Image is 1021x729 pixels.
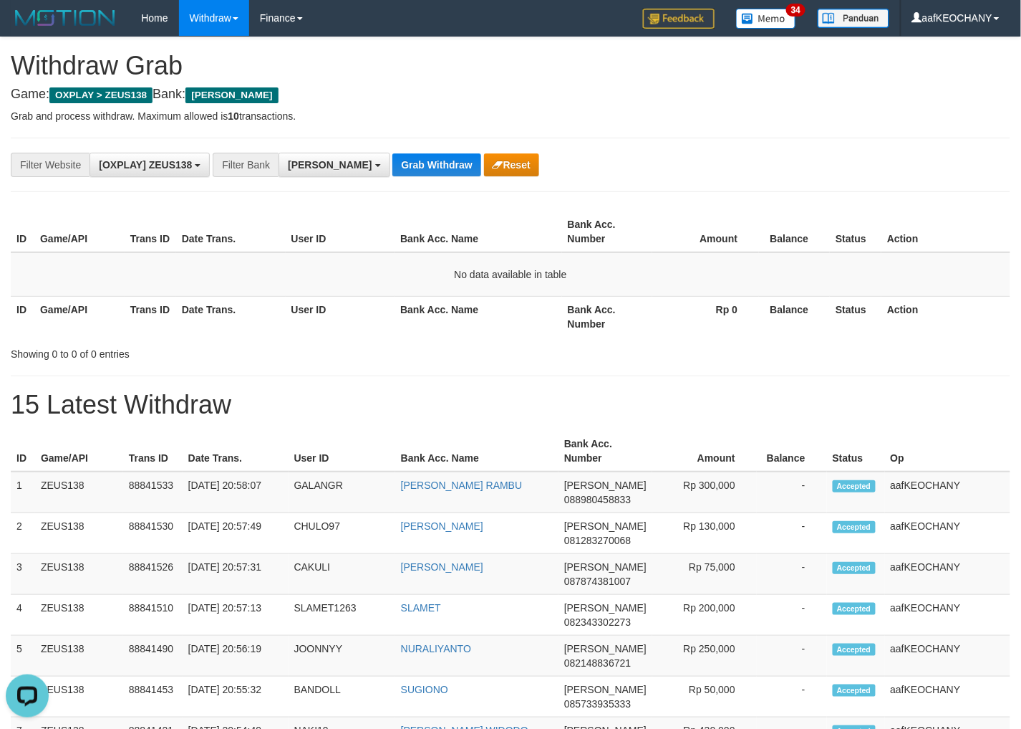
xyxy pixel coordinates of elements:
[558,431,652,472] th: Bank Acc. Number
[11,391,1010,419] h1: 15 Latest Withdraw
[11,153,89,177] div: Filter Website
[125,211,176,252] th: Trans ID
[49,87,153,103] span: OXPLAY > ZEUS138
[11,252,1010,297] td: No data available in table
[392,153,480,176] button: Grab Withdraw
[652,296,760,337] th: Rp 0
[11,7,120,29] img: MOTION_logo.png
[11,513,35,554] td: 2
[176,211,286,252] th: Date Trans.
[185,87,278,103] span: [PERSON_NAME]
[183,595,289,636] td: [DATE] 20:57:13
[11,52,1010,80] h1: Withdraw Grab
[125,296,176,337] th: Trans ID
[11,595,35,636] td: 4
[401,480,523,491] a: [PERSON_NAME] RAMBU
[736,9,796,29] img: Button%20Memo.svg
[11,554,35,595] td: 3
[123,472,183,513] td: 88841533
[564,520,647,532] span: [PERSON_NAME]
[652,554,757,595] td: Rp 75,000
[11,211,34,252] th: ID
[35,431,123,472] th: Game/API
[289,554,395,595] td: CAKULI
[123,513,183,554] td: 88841530
[6,6,49,49] button: Open LiveChat chat widget
[643,9,715,29] img: Feedback.jpg
[183,513,289,554] td: [DATE] 20:57:49
[652,636,757,677] td: Rp 250,000
[885,513,1010,554] td: aafKEOCHANY
[289,431,395,472] th: User ID
[833,644,876,656] span: Accepted
[652,595,757,636] td: Rp 200,000
[564,616,631,628] span: Copy 082343302273 to clipboard
[286,211,395,252] th: User ID
[786,4,805,16] span: 34
[11,341,415,361] div: Showing 0 to 0 of 0 entries
[564,494,631,505] span: Copy 088980458833 to clipboard
[885,677,1010,718] td: aafKEOCHANY
[35,472,123,513] td: ZEUS138
[885,472,1010,513] td: aafKEOCHANY
[183,472,289,513] td: [DATE] 20:58:07
[833,562,876,574] span: Accepted
[881,211,1010,252] th: Action
[401,520,483,532] a: [PERSON_NAME]
[401,602,441,614] a: SLAMET
[89,153,210,177] button: [OXPLAY] ZEUS138
[564,602,647,614] span: [PERSON_NAME]
[395,211,561,252] th: Bank Acc. Name
[279,153,389,177] button: [PERSON_NAME]
[564,535,631,546] span: Copy 081283270068 to clipboard
[228,110,239,122] strong: 10
[652,431,757,472] th: Amount
[401,561,483,573] a: [PERSON_NAME]
[757,636,827,677] td: -
[11,636,35,677] td: 5
[289,472,395,513] td: GALANGR
[289,513,395,554] td: CHULO97
[289,677,395,718] td: BANDOLL
[562,211,652,252] th: Bank Acc. Number
[123,636,183,677] td: 88841490
[757,513,827,554] td: -
[395,296,561,337] th: Bank Acc. Name
[11,87,1010,102] h4: Game: Bank:
[881,296,1010,337] th: Action
[213,153,279,177] div: Filter Bank
[757,472,827,513] td: -
[564,561,647,573] span: [PERSON_NAME]
[830,211,881,252] th: Status
[183,554,289,595] td: [DATE] 20:57:31
[564,643,647,654] span: [PERSON_NAME]
[818,9,889,28] img: panduan.png
[833,480,876,492] span: Accepted
[757,677,827,718] td: -
[34,296,125,337] th: Game/API
[401,643,471,654] a: NURALIYANTO
[885,431,1010,472] th: Op
[11,109,1010,123] p: Grab and process withdraw. Maximum allowed is transactions.
[564,684,647,695] span: [PERSON_NAME]
[757,595,827,636] td: -
[35,595,123,636] td: ZEUS138
[564,657,631,669] span: Copy 082148836721 to clipboard
[123,677,183,718] td: 88841453
[123,431,183,472] th: Trans ID
[830,296,881,337] th: Status
[757,431,827,472] th: Balance
[827,431,885,472] th: Status
[183,431,289,472] th: Date Trans.
[562,296,652,337] th: Bank Acc. Number
[11,296,34,337] th: ID
[35,554,123,595] td: ZEUS138
[11,472,35,513] td: 1
[564,576,631,587] span: Copy 087874381007 to clipboard
[289,636,395,677] td: JOONNYY
[288,159,372,171] span: [PERSON_NAME]
[652,677,757,718] td: Rp 50,000
[176,296,286,337] th: Date Trans.
[759,211,830,252] th: Balance
[183,636,289,677] td: [DATE] 20:56:19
